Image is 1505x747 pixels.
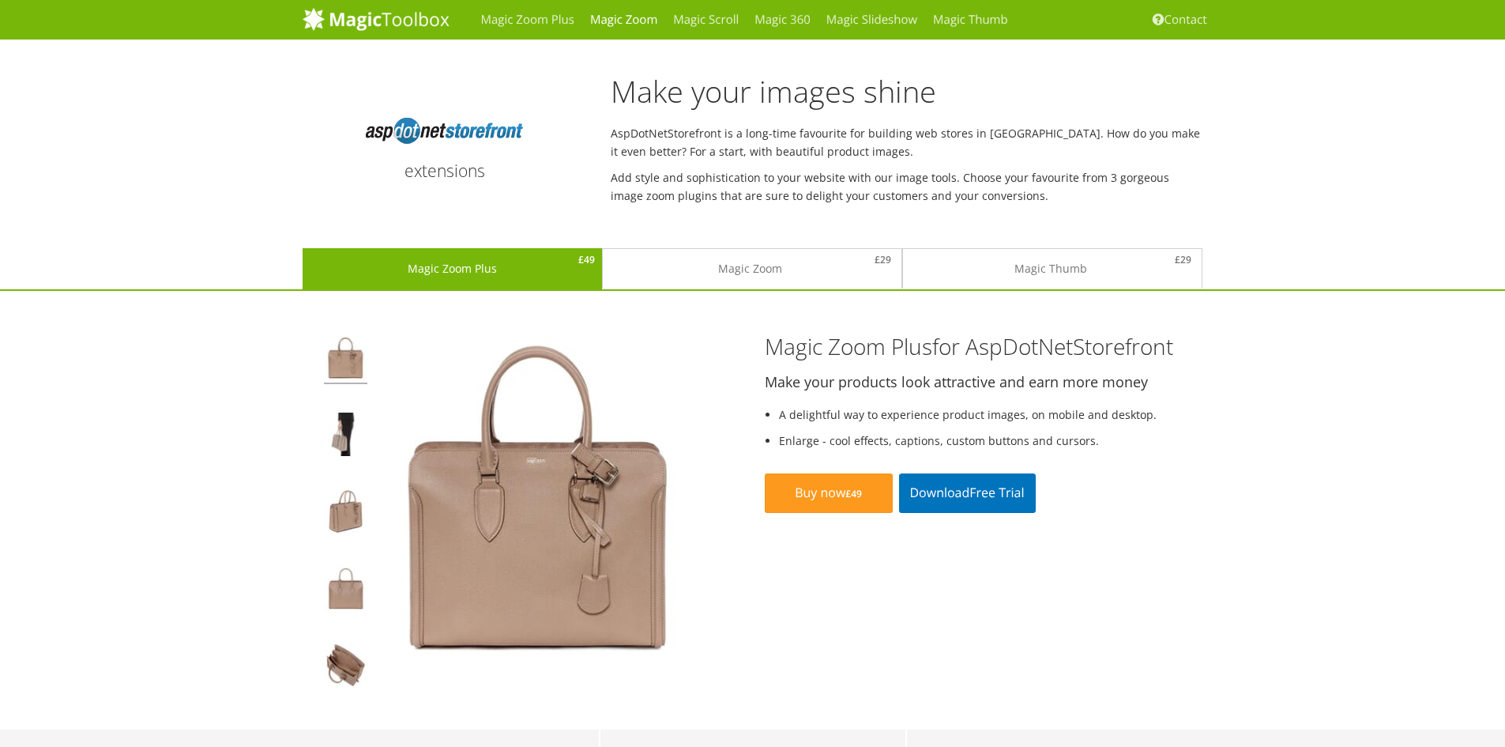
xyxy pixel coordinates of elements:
[611,75,936,108] h2: Make your images shine
[603,249,897,289] a: Magic Zoom
[765,331,932,361] span: Magic Zoom Plus
[572,249,601,271] span: £49
[303,7,450,31] img: MagicToolbox.com - Image tools for your website
[611,170,1169,203] span: Add style and sophistication to your website with our image tools. Choose your favourite from 3 g...
[845,487,862,500] b: £49
[899,473,1036,512] a: DownloadFree Trial
[1168,249,1198,271] span: £29
[303,249,602,289] a: Magic Zoom Plus
[868,249,897,271] span: £29
[303,162,587,180] h4: extensions
[765,473,893,512] a: Buy now£49
[611,126,1200,159] span: AspDotNetStorefront is a long-time favourite for building web stores in [GEOGRAPHIC_DATA]. How do...
[765,375,1191,390] h4: Make your products look attractive and earn more money
[903,249,1198,289] a: Magic Thumb
[779,406,1191,424] li: A delightful way to experience product images, on mobile and desktop.
[969,484,1024,501] span: Free Trial
[779,432,1191,450] li: Enlarge - cool effects, captions, custom buttons and cursors.
[765,334,1191,359] h3: for AspDotNetStorefront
